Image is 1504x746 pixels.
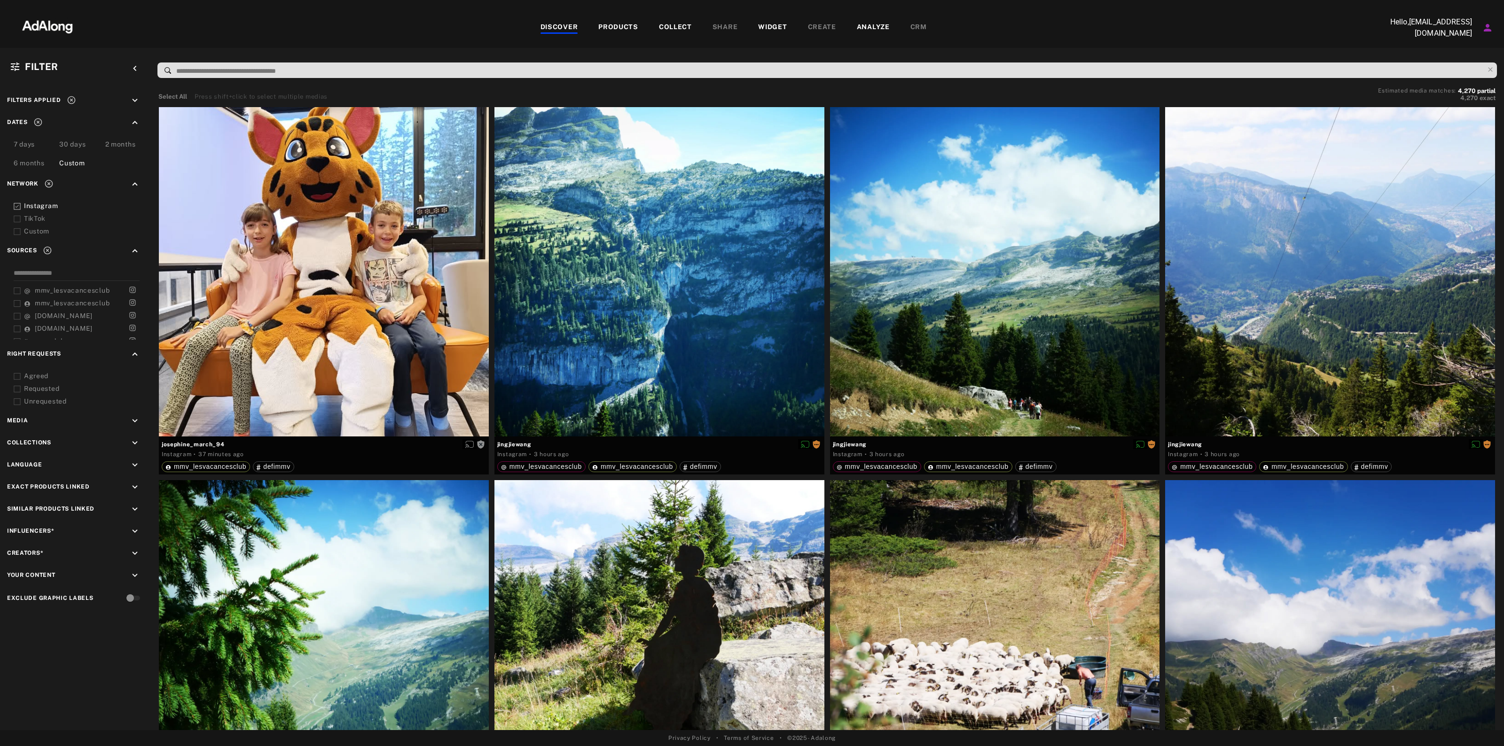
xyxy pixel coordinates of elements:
i: keyboard_arrow_down [130,460,140,470]
div: Press shift+click to select multiple medias [195,92,328,101]
time: 2025-08-25T15:02:52.000Z [198,451,244,458]
div: Requested [24,384,143,394]
div: TikTok [24,214,143,224]
div: WIDGET [758,22,787,33]
div: mmv_lesvacancesclub [837,463,917,470]
div: ANALYZE [857,22,890,33]
i: keyboard_arrow_up [130,117,140,128]
span: Rights requested [812,441,821,447]
i: keyboard_arrow_down [130,482,140,492]
div: 30 days [59,140,86,151]
div: Unrequested [24,396,143,406]
span: Exact Products Linked [7,483,90,490]
span: 4,270 [1458,87,1475,94]
span: • [780,734,782,742]
i: keyboard_arrow_up [130,349,140,359]
span: Your Content [7,572,55,578]
img: 63233d7d88ed69de3c212112c67096b6.png [6,12,89,40]
i: keyboard_arrow_left [130,63,140,74]
span: 4,270 [1460,94,1478,101]
div: 6 months [14,158,45,170]
i: keyboard_arrow_down [130,548,140,559]
span: © 2025 - Adalong [787,734,836,742]
span: defimmv [263,463,290,470]
div: PRODUCTS [598,22,638,33]
div: COLLECT [659,22,692,33]
div: CREATE [808,22,836,33]
i: keyboard_arrow_up [130,246,140,256]
span: defimmv [1026,463,1053,470]
span: [DOMAIN_NAME] [35,325,93,332]
span: Influencers* [7,528,54,534]
div: DISCOVER [540,22,578,33]
span: Creators* [7,550,43,556]
span: Rights requested [1147,441,1156,447]
span: mmv_lesvacancesclub [1271,463,1344,470]
p: Hello, [EMAIL_ADDRESS][DOMAIN_NAME] [1378,16,1472,39]
span: defimmv [690,463,717,470]
span: · [194,451,196,458]
button: Select All [158,92,187,101]
i: keyboard_arrow_down [130,95,140,106]
button: Disable diffusion on this media [798,439,812,449]
i: keyboard_arrow_up [130,179,140,189]
span: [DOMAIN_NAME] [35,312,93,319]
iframe: Chat Widget [1457,701,1504,746]
span: · [865,451,867,458]
div: defimmv [1019,463,1053,470]
span: Similar Products Linked [7,505,94,512]
div: Custom [24,226,143,236]
i: keyboard_arrow_down [130,438,140,448]
span: Rights not requested [477,441,485,447]
div: Instagram [497,450,527,458]
button: Enable diffusion on this media [462,439,477,449]
span: Right Requests [7,350,61,357]
button: 4,270exact [1378,93,1496,103]
button: Disable diffusion on this media [1133,439,1147,449]
span: Rights requested [1483,441,1491,447]
div: mmv_lesvacancesclub [501,463,582,470]
i: keyboard_arrow_down [130,504,140,514]
span: jingjiewang [1168,440,1492,449]
span: mmv_lesvacancesclub [35,287,110,294]
span: Language [7,461,42,468]
span: jingjiewang [497,440,822,449]
i: keyboard_arrow_down [130,416,140,426]
div: defimmv [1355,463,1388,470]
div: Agreed [24,371,143,381]
span: Collections [7,439,51,446]
div: Exclude Graphic Labels [7,594,93,602]
span: mmv_lesvacancesclub [1180,463,1253,470]
div: 2 months [105,140,136,151]
div: Instagram [162,450,191,458]
i: keyboard_arrow_down [130,526,140,536]
div: CRM [910,22,927,33]
span: josephine_march_94 [162,440,486,449]
span: · [529,451,532,458]
div: Instagram [833,450,862,458]
i: keyboard_arrow_down [130,570,140,581]
time: 2025-08-25T12:04:29.000Z [534,451,569,458]
span: Filters applied [7,97,61,103]
div: 7 days [14,140,35,151]
span: Sources [7,247,37,254]
div: SHARE [713,22,738,33]
div: mmv_lesvacancesclub [165,463,246,470]
span: mmv_lesvacancesclub [936,463,1009,470]
span: mmv_lesvacancesclub [845,463,917,470]
span: • [716,734,719,742]
span: Dates [7,119,28,125]
button: Disable diffusion on this media [1469,439,1483,449]
div: defimmv [683,463,717,470]
div: mmv_lesvacancesclub [592,463,673,470]
div: defimmv [257,463,290,470]
div: mmv_lesvacancesclub [928,463,1009,470]
span: mmv_lesvacancesclub [35,299,110,307]
a: Privacy Policy [668,734,711,742]
div: Instagram [24,201,143,211]
span: mmv_lesvacancesclub [174,463,246,470]
div: Instagram [1168,450,1198,458]
button: 4,270partial [1458,89,1496,93]
time: 2025-08-25T12:04:29.000Z [1205,451,1240,458]
time: 2025-08-25T12:04:29.000Z [869,451,905,458]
